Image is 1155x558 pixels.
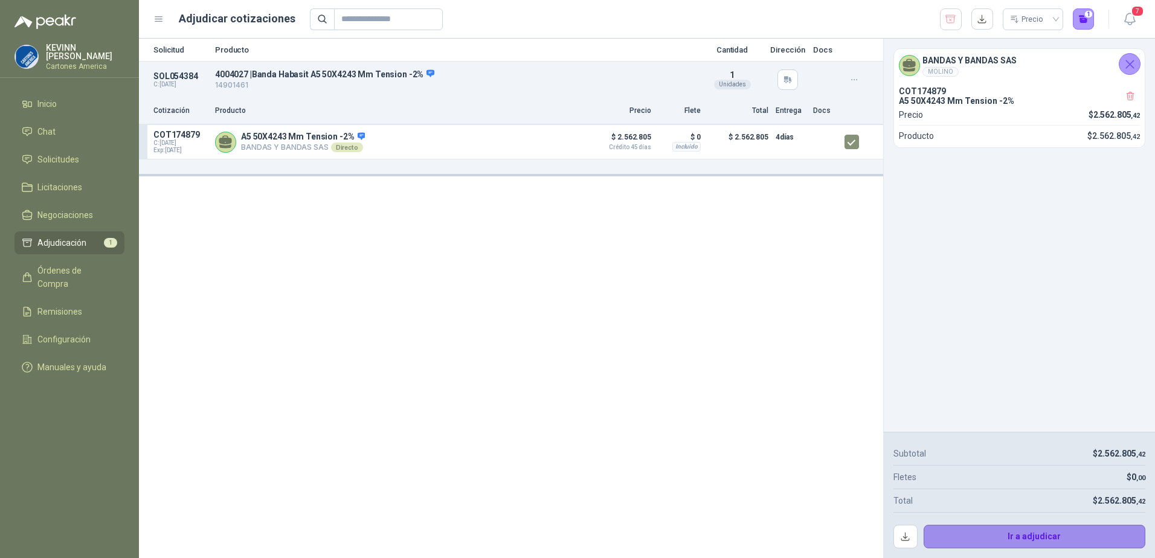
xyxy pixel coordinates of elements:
[153,139,208,147] span: C: [DATE]
[899,96,1140,106] p: A5 50X4243 Mm Tension -2%
[37,264,113,290] span: Órdenes de Compra
[1087,129,1140,143] p: $
[1136,451,1145,458] span: ,42
[672,142,701,152] div: Incluido
[893,447,926,460] p: Subtotal
[730,70,735,80] span: 1
[924,525,1146,549] button: Ir a adjudicar
[1092,131,1140,141] span: 2.562.805
[813,105,837,117] p: Docs
[1010,10,1045,28] div: Precio
[893,494,913,507] p: Total
[15,45,38,68] img: Company Logo
[153,71,208,81] p: SOL054384
[14,176,124,199] a: Licitaciones
[1093,110,1140,120] span: 2.562.805
[899,129,934,143] p: Producto
[37,333,91,346] span: Configuración
[813,46,837,54] p: Docs
[1131,472,1145,482] span: 0
[1119,53,1141,75] button: Cerrar
[899,108,923,121] p: Precio
[899,86,1140,96] p: COT174879
[14,204,124,226] a: Negociaciones
[153,130,208,139] p: COT174879
[708,105,768,117] p: Total
[1136,474,1145,482] span: ,00
[37,236,86,249] span: Adjudicación
[37,305,82,318] span: Remisiones
[658,105,701,117] p: Flete
[215,80,695,91] p: 14901461
[591,130,651,150] p: $ 2.562.805
[215,105,584,117] p: Producto
[1098,449,1145,458] span: 2.562.805
[1119,8,1141,30] button: 7
[894,49,1145,82] div: BANDAS Y BANDAS SASMOLINO
[702,46,762,54] p: Cantidad
[37,181,82,194] span: Licitaciones
[37,208,93,222] span: Negociaciones
[241,143,365,152] p: BANDAS Y BANDAS SAS
[658,130,701,144] p: $ 0
[14,259,124,295] a: Órdenes de Compra
[1131,133,1140,141] span: ,42
[14,14,76,29] img: Logo peakr
[14,328,124,351] a: Configuración
[893,470,916,484] p: Fletes
[14,356,124,379] a: Manuales y ayuda
[37,97,57,111] span: Inicio
[714,80,751,89] div: Unidades
[104,238,117,248] span: 1
[1093,447,1145,460] p: $
[153,46,208,54] p: Solicitud
[37,361,106,374] span: Manuales y ayuda
[14,148,124,171] a: Solicitudes
[1073,8,1095,30] button: 1
[14,300,124,323] a: Remisiones
[922,54,1017,67] h4: BANDAS Y BANDAS SAS
[153,81,208,88] p: C: [DATE]
[1131,112,1140,120] span: ,42
[14,231,124,254] a: Adjudicación1
[14,120,124,143] a: Chat
[1136,498,1145,505] span: ,42
[241,132,365,143] p: A5 50X4243 Mm Tension -2%
[1089,108,1140,121] p: $
[1127,470,1145,484] p: $
[215,46,695,54] p: Producto
[1098,496,1145,505] span: 2.562.805
[708,130,768,154] p: $ 2.562.805
[37,125,56,138] span: Chat
[1093,494,1145,507] p: $
[46,43,124,60] p: KEVINN [PERSON_NAME]
[179,10,295,27] h1: Adjudicar cotizaciones
[591,144,651,150] span: Crédito 45 días
[46,63,124,70] p: Cartones America
[37,153,79,166] span: Solicitudes
[776,130,806,144] p: 4 días
[153,147,208,154] span: Exp: [DATE]
[922,67,959,77] div: MOLINO
[331,143,363,152] div: Directo
[591,105,651,117] p: Precio
[215,69,695,80] p: 4004027 | Banda Habasit A5 50X4243 Mm Tension -2%
[153,105,208,117] p: Cotización
[770,46,806,54] p: Dirección
[776,105,806,117] p: Entrega
[14,92,124,115] a: Inicio
[1131,5,1144,17] span: 7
